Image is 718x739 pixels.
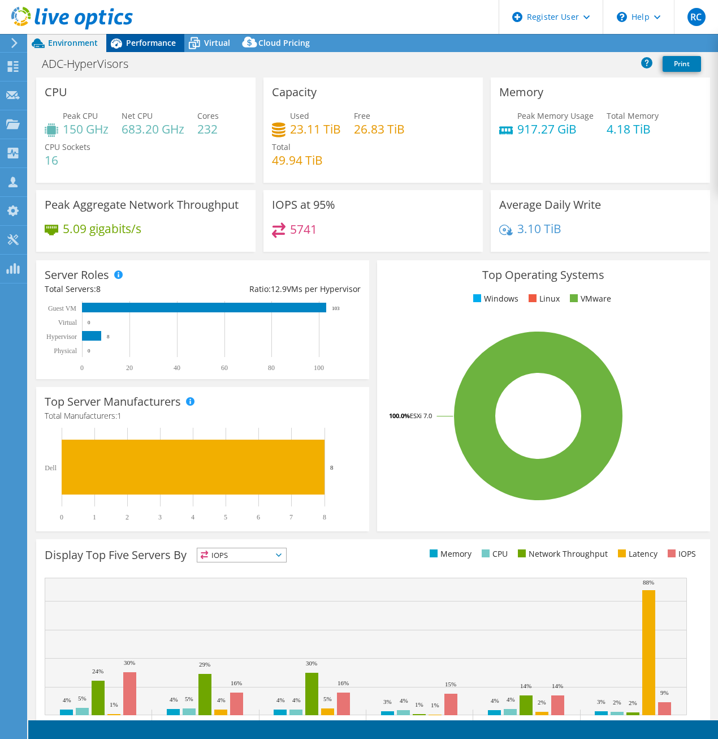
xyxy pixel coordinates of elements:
svg: \n [617,12,627,22]
text: 2 [126,513,129,521]
text: 16% [231,680,242,686]
text: 80 [268,364,275,372]
li: CPU [479,548,508,560]
text: 20 [126,364,133,372]
text: Physical [54,347,77,355]
text: 88% [643,579,654,586]
text: Dell [45,464,57,472]
span: Performance [126,37,176,48]
h4: 5.09 gigabits/s [63,222,141,235]
li: Network Throughput [515,548,608,560]
h4: 5741 [290,223,317,235]
span: Cores [197,110,219,121]
span: Total [272,141,291,152]
text: 4% [217,697,226,703]
li: Linux [526,293,560,305]
text: 0 [80,364,84,372]
span: 8 [96,283,101,294]
h3: IOPS at 95% [272,199,335,211]
h4: 16 [45,154,90,166]
h4: 23.11 TiB [290,123,341,135]
li: Memory [427,548,472,560]
span: 1 [117,410,122,421]
text: 4% [170,696,178,703]
text: 3% [383,698,392,705]
h4: 917.27 GiB [517,123,594,135]
span: Free [354,110,370,121]
h3: Top Operating Systems [386,269,702,281]
li: Latency [615,548,658,560]
text: 2% [613,699,621,706]
text: 0 [88,348,90,354]
span: Peak Memory Usage [517,110,594,121]
div: Total Servers: [45,283,202,295]
span: Net CPU [122,110,153,121]
h4: Total Manufacturers: [45,410,361,422]
text: 100 [314,364,324,372]
text: 60 [221,364,228,372]
text: 3 [158,513,162,521]
text: 8 [107,334,110,340]
text: 16% [338,680,349,686]
text: 1% [431,702,439,708]
text: 29% [199,661,210,668]
span: Environment [48,37,98,48]
span: 12.9 [271,283,287,294]
span: RC [687,8,706,26]
text: 4% [292,697,301,703]
span: Virtual [204,37,230,48]
text: 1% [415,701,423,708]
text: 14% [552,682,563,689]
text: 0 [88,320,90,325]
text: 8 [330,464,334,471]
text: 14% [520,682,531,689]
text: 103 [332,306,340,311]
h4: 232 [197,123,219,135]
text: 5% [323,695,332,702]
text: 2% [629,699,637,706]
h4: 26.83 TiB [354,123,405,135]
li: IOPS [665,548,696,560]
tspan: 100.0% [389,411,410,420]
h3: Capacity [272,86,317,98]
text: 1% [110,701,118,708]
text: 5% [78,695,86,702]
text: Hypervisor [46,333,77,341]
text: 5% [185,695,193,702]
span: Peak CPU [63,110,98,121]
text: 3% [597,698,605,705]
text: 4 [191,513,194,521]
text: 30% [306,660,317,667]
h3: Top Server Manufacturers [45,396,181,408]
div: Ratio: VMs per Hypervisor [202,283,360,295]
text: 7 [289,513,293,521]
a: Print [663,56,701,72]
h3: CPU [45,86,67,98]
h4: 4.18 TiB [607,123,659,135]
li: Windows [470,293,518,305]
text: 5 [224,513,227,521]
h4: 3.10 TiB [517,222,561,235]
text: 9% [660,689,669,696]
h3: Server Roles [45,269,109,281]
text: 4% [507,696,515,703]
text: 6 [257,513,260,521]
tspan: ESXi 7.0 [410,411,432,420]
text: 4% [63,697,71,703]
h1: ADC-HyperVisors [37,58,146,70]
text: Guest VM [48,304,76,312]
text: Virtual [58,319,77,326]
h4: 49.94 TiB [272,154,323,166]
h3: Peak Aggregate Network Throughput [45,199,239,211]
text: 30% [124,659,135,666]
text: 0 [60,513,63,521]
span: Cloud Pricing [258,37,310,48]
h4: 683.20 GHz [122,123,184,135]
span: Used [290,110,309,121]
text: 4% [400,697,408,704]
span: Total Memory [607,110,659,121]
text: 8 [323,513,326,521]
h3: Memory [499,86,543,98]
text: 2% [538,699,546,706]
span: IOPS [197,548,286,562]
